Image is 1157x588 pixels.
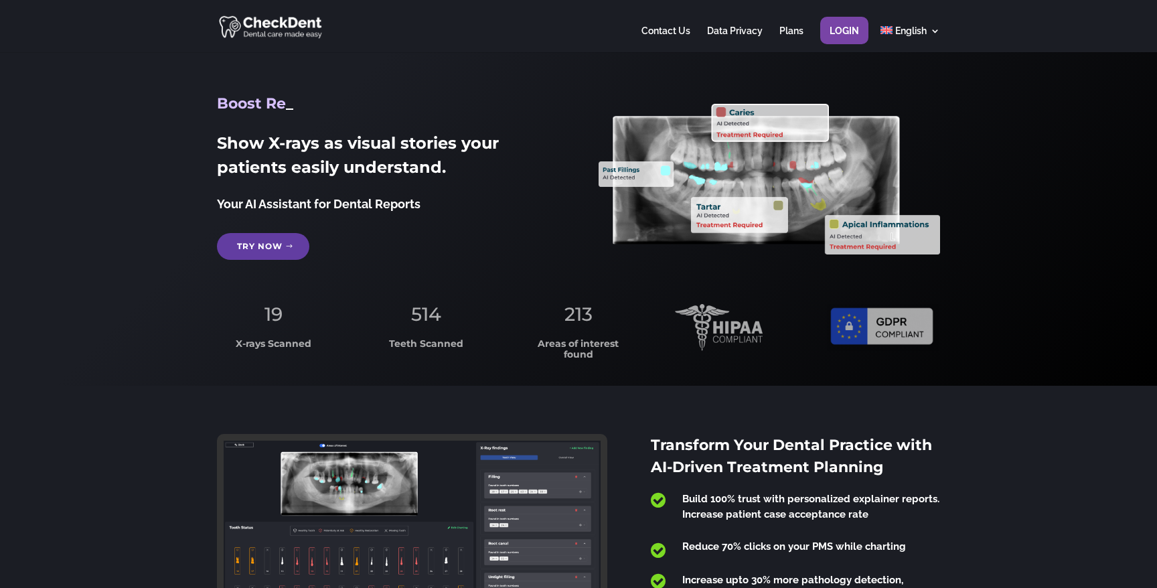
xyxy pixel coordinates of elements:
[707,26,763,52] a: Data Privacy
[219,13,324,40] img: CheckDent AI
[217,94,286,113] span: Boost Re
[411,303,441,325] span: 514
[682,493,939,520] span: Build 100% trust with personalized explainer reports. Increase patient case acceptance rate
[895,25,927,36] span: English
[522,339,635,366] h3: Areas of interest found
[651,436,932,476] span: Transform Your Dental Practice with AI-Driven Treatment Planning
[682,540,906,553] span: Reduce 70% clicks on your PMS while charting
[651,492,666,509] span: 
[264,303,283,325] span: 19
[564,303,593,325] span: 213
[599,104,940,254] img: X_Ray_annotated
[217,131,558,186] h2: Show X-rays as visual stories your patients easily understand.
[880,26,940,52] a: English
[286,94,293,113] span: _
[217,197,420,211] span: Your AI Assistant for Dental Reports
[779,26,803,52] a: Plans
[651,542,666,559] span: 
[217,233,309,260] a: Try Now
[641,26,690,52] a: Contact Us
[830,26,859,52] a: Login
